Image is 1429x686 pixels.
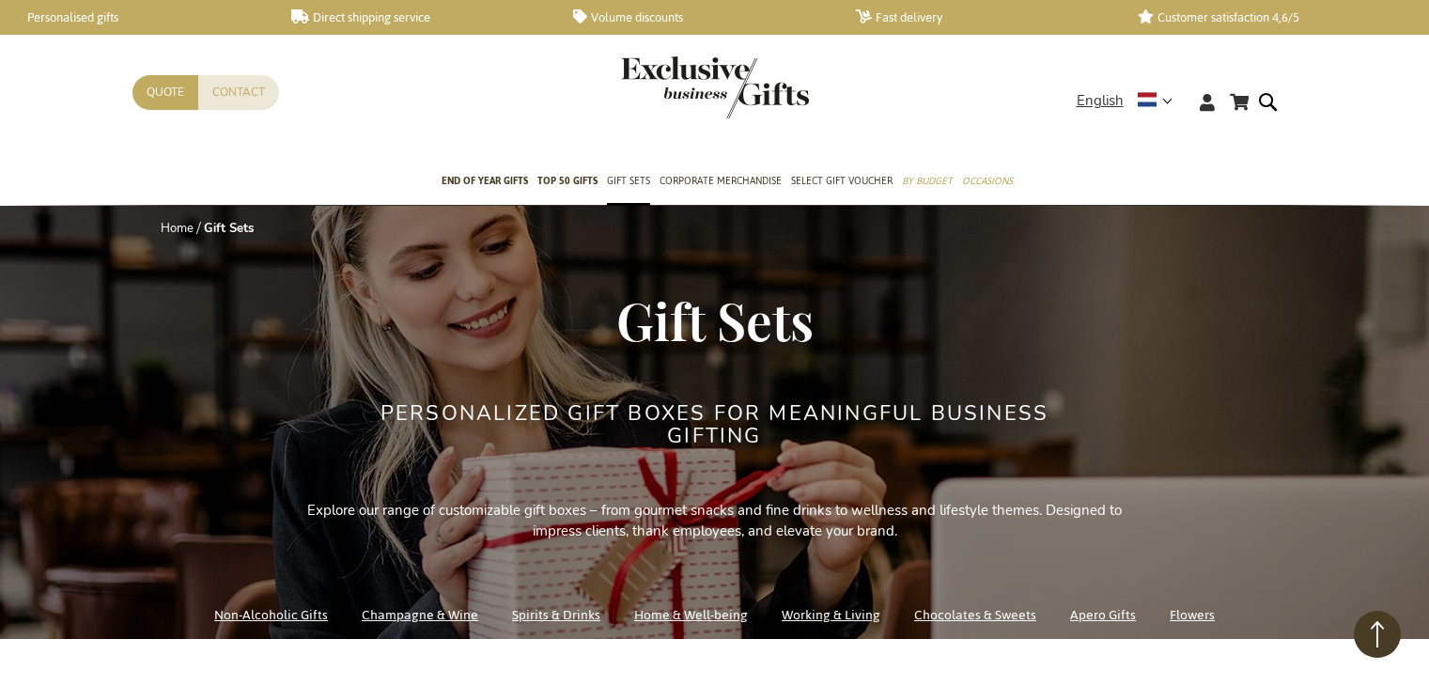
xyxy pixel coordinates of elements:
[291,9,543,25] a: Direct shipping service
[1138,9,1390,25] a: Customer satisfaction 4,6/5
[962,171,1013,191] span: Occasions
[362,602,478,628] a: Champagne & Wine
[914,602,1036,628] a: Chocolates & Sweets
[621,56,809,118] img: Exclusive Business gifts logo
[537,171,598,191] span: TOP 50 Gifts
[9,9,261,25] a: Personalised gifts
[198,75,279,110] a: Contact
[660,171,782,191] span: Corporate Merchandise
[1170,602,1215,628] a: Flowers
[442,171,528,191] span: End of year gifts
[204,220,254,237] strong: Gift Sets
[573,9,825,25] a: Volume discounts
[616,285,814,354] span: Gift Sets
[363,402,1067,447] h2: Personalized Gift Boxes for Meaningful Business Gifting
[214,602,328,628] a: Non-Alcoholic Gifts
[1077,90,1185,112] div: English
[782,602,880,628] a: Working & Living
[512,602,600,628] a: Spirits & Drinks
[132,75,198,110] a: Quote
[621,56,715,118] a: store logo
[292,501,1138,541] p: Explore our range of customizable gift boxes – from gourmet snacks and fine drinks to wellness an...
[607,171,650,191] span: Gift Sets
[856,9,1108,25] a: Fast delivery
[902,171,953,191] span: By Budget
[161,220,194,237] a: Home
[634,602,748,628] a: Home & Well-being
[791,171,893,191] span: Select Gift Voucher
[1077,90,1124,112] span: English
[1070,602,1136,628] a: Apero Gifts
